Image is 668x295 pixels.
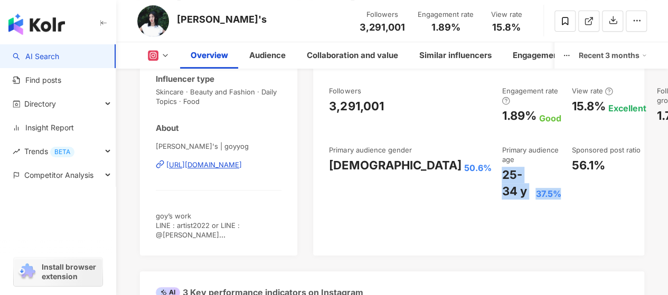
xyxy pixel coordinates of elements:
[307,49,398,62] div: Collaboration and value
[42,262,99,281] span: Install browser extension
[431,22,460,33] span: 1.89%
[24,139,74,163] span: Trends
[464,162,491,174] div: 50.6%
[329,145,411,155] div: Primary audience gender
[329,98,383,115] div: 3,291,001
[156,122,179,134] div: About
[191,49,228,62] div: Overview
[513,49,561,62] div: Engagement
[535,188,561,199] div: 37.5%
[8,14,65,35] img: logo
[24,92,56,116] span: Directory
[419,49,492,62] div: Similar influencers
[14,258,102,286] a: chrome extensionInstall browser extension
[571,145,640,155] div: Sponsored post ratio
[571,86,613,96] div: View rate
[539,112,561,124] div: Good
[13,122,74,133] a: Insight Report
[608,102,646,114] div: Excellent
[137,5,169,37] img: KOL Avatar
[502,86,561,106] div: Engagement rate
[156,160,281,169] a: [URL][DOMAIN_NAME]
[156,141,281,151] span: [PERSON_NAME]'s | goyyog
[50,147,74,157] div: BETA
[24,163,93,187] span: Competitor Analysis
[156,73,214,84] div: Influencer type
[329,86,361,96] div: Followers
[571,98,605,115] div: 15.8%
[486,9,526,20] div: View rate
[360,22,405,33] span: 3,291,001
[177,13,267,26] div: [PERSON_NAME]'s
[492,22,521,33] span: 15.8%
[502,108,536,124] div: 1.89%
[13,148,20,155] span: rise
[156,212,240,249] span: goy’s work LINE : artist2022 or LINE : @[PERSON_NAME] @goynattydreamofficial
[329,157,461,174] div: [DEMOGRAPHIC_DATA]
[502,145,561,164] div: Primary audience age
[360,9,405,20] div: Followers
[156,87,281,106] span: Skincare · Beauty and Fashion · Daily Topics · Food
[502,167,533,199] div: 25-34 y
[13,51,59,62] a: searchAI Search
[579,47,647,64] div: Recent 3 months
[17,263,37,280] img: chrome extension
[166,160,242,169] div: [URL][DOMAIN_NAME]
[571,157,605,174] div: 56.1%
[13,75,61,85] a: Find posts
[249,49,286,62] div: Audience
[418,9,474,20] div: Engagement rate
